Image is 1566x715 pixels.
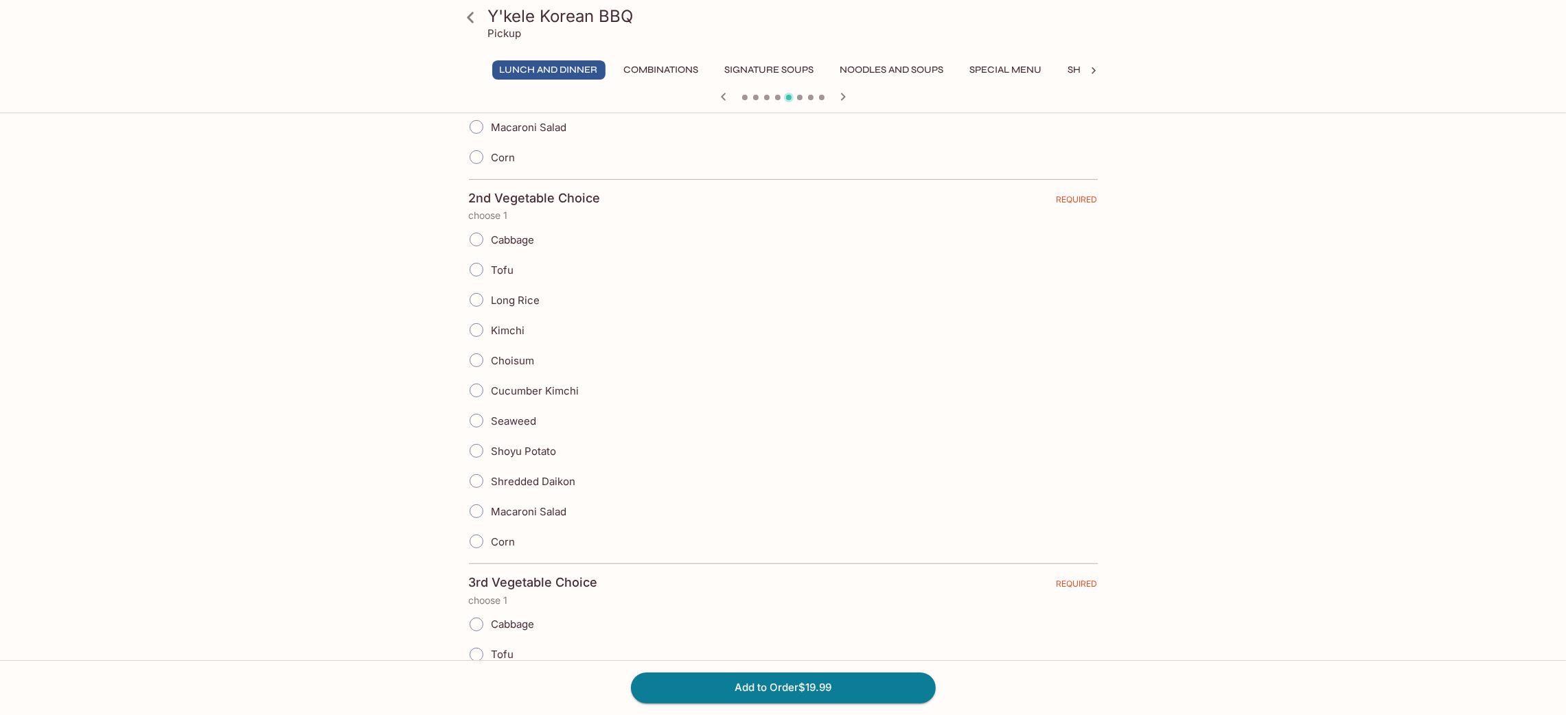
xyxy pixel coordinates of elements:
[492,505,567,518] span: Macaroni Salad
[717,60,822,80] button: Signature Soups
[492,263,514,277] span: Tofu
[492,121,567,134] span: Macaroni Salad
[492,294,540,307] span: Long Rice
[617,60,706,80] button: Combinations
[469,575,598,590] h4: 3rd Vegetable Choice
[492,618,535,631] span: Cabbage
[631,672,936,703] button: Add to Order$19.99
[1061,60,1159,80] button: Shrimp Combos
[492,233,535,246] span: Cabbage
[833,60,952,80] button: Noodles and Soups
[492,445,557,458] span: Shoyu Potato
[488,5,1102,27] h3: Y'kele Korean BBQ
[492,384,579,397] span: Cucumber Kimchi
[492,324,525,337] span: Kimchi
[469,210,1098,221] p: choose 1
[488,27,522,40] p: Pickup
[1057,578,1098,594] span: REQUIRED
[492,648,514,661] span: Tofu
[492,414,537,427] span: Seaweed
[469,191,601,206] h4: 2nd Vegetable Choice
[963,60,1050,80] button: Special Menu
[492,535,516,548] span: Corn
[492,60,606,80] button: Lunch and Dinner
[1057,194,1098,210] span: REQUIRED
[492,151,516,164] span: Corn
[492,475,576,488] span: Shredded Daikon
[469,595,1098,606] p: choose 1
[492,354,535,367] span: Choisum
